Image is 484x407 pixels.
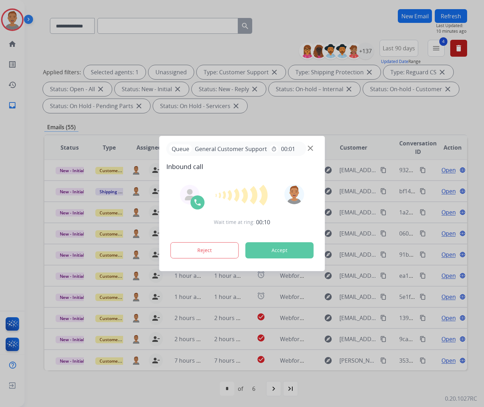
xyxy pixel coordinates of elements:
[166,162,318,171] span: Inbound call
[281,145,295,153] span: 00:01
[171,242,239,258] button: Reject
[271,146,277,152] mat-icon: timer
[184,189,196,200] img: agent-avatar
[193,198,202,207] img: call-icon
[284,184,304,204] img: avatar
[308,146,313,151] img: close-button
[214,219,255,226] span: Wait time at ring:
[256,218,270,226] span: 00:10
[192,145,270,153] span: General Customer Support
[246,242,314,258] button: Accept
[169,144,192,153] p: Queue
[445,394,477,403] p: 0.20.1027RC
